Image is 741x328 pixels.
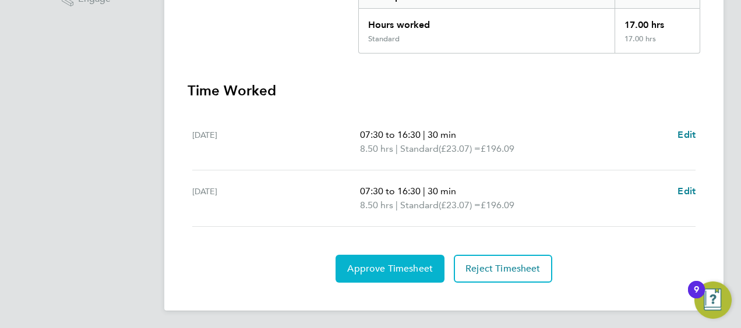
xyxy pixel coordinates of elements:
[360,186,421,197] span: 07:30 to 16:30
[359,9,615,34] div: Hours worked
[678,128,696,142] a: Edit
[428,129,456,140] span: 30 min
[428,186,456,197] span: 30 min
[400,142,439,156] span: Standard
[396,143,398,154] span: |
[347,263,433,274] span: Approve Timesheet
[192,184,360,212] div: [DATE]
[481,143,514,154] span: £196.09
[678,186,696,197] span: Edit
[360,143,393,154] span: 8.50 hrs
[615,9,700,34] div: 17.00 hrs
[192,128,360,156] div: [DATE]
[678,184,696,198] a: Edit
[188,81,700,100] h3: Time Worked
[368,34,400,44] div: Standard
[465,263,541,274] span: Reject Timesheet
[400,198,439,212] span: Standard
[360,129,421,140] span: 07:30 to 16:30
[678,129,696,140] span: Edit
[396,199,398,211] span: |
[454,255,552,283] button: Reject Timesheet
[360,199,393,211] span: 8.50 hrs
[336,255,444,283] button: Approve Timesheet
[694,290,699,305] div: 9
[439,199,481,211] span: (£23.07) =
[423,186,425,197] span: |
[481,199,514,211] span: £196.09
[694,281,732,319] button: Open Resource Center, 9 new notifications
[615,34,700,53] div: 17.00 hrs
[423,129,425,140] span: |
[439,143,481,154] span: (£23.07) =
